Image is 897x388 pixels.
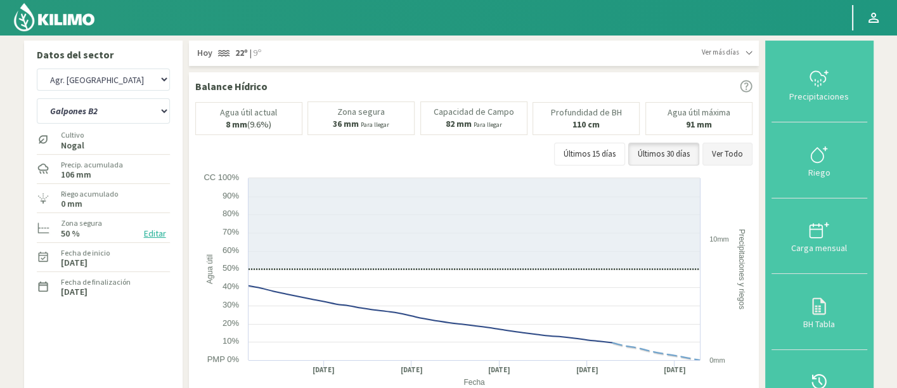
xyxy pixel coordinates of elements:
span: 9º [252,47,261,60]
p: Capacidad de Campo [434,107,514,117]
label: Zona segura [61,217,102,229]
text: 40% [222,281,238,291]
button: Riego [771,122,867,198]
p: Datos del sector [37,47,170,62]
button: Precipitaciones [771,47,867,122]
text: Fecha [463,378,485,387]
button: Carga mensual [771,198,867,274]
b: 110 cm [572,119,600,130]
text: CC 100% [203,172,239,182]
label: Riego acumulado [61,188,118,200]
text: PMP 0% [207,354,239,364]
label: Fecha de finalización [61,276,131,288]
text: 50% [222,263,238,273]
b: 91 mm [686,119,712,130]
label: Cultivo [61,129,84,141]
b: 8 mm [226,119,247,130]
text: 90% [222,191,238,200]
text: 20% [222,318,238,328]
div: Riego [775,168,863,177]
b: 36 mm [333,118,359,129]
text: [DATE] [400,365,422,375]
span: Hoy [195,47,212,60]
small: Para llegar [474,120,502,129]
text: 10% [222,336,238,346]
button: Últimos 30 días [628,143,699,165]
button: Ver Todo [702,143,752,165]
button: Editar [140,226,170,241]
label: 50 % [61,230,80,238]
label: Precip. acumulada [61,159,123,171]
text: [DATE] [313,365,335,375]
span: Ver más días [702,47,739,58]
label: Fecha de inicio [61,247,110,259]
img: Kilimo [13,2,96,32]
text: 10mm [709,235,729,243]
text: 60% [222,245,238,255]
text: [DATE] [488,365,510,375]
b: 82 mm [446,118,472,129]
text: 0mm [709,356,725,364]
p: Agua útil actual [220,108,277,117]
span: | [250,47,252,60]
label: 0 mm [61,200,82,208]
text: [DATE] [576,365,598,375]
p: Balance Hídrico [195,79,268,94]
text: 80% [222,209,238,218]
p: Profundidad de BH [551,108,622,117]
button: BH Tabla [771,274,867,349]
small: Para llegar [361,120,389,129]
strong: 22º [235,47,248,58]
label: [DATE] [61,259,87,267]
p: (9.6%) [226,120,271,129]
label: 106 mm [61,171,91,179]
text: Precipitaciones y riegos [737,229,746,309]
label: Nogal [61,141,84,150]
p: Zona segura [337,107,385,117]
label: [DATE] [61,288,87,296]
div: BH Tabla [775,320,863,328]
text: 30% [222,300,238,309]
div: Carga mensual [775,243,863,252]
button: Últimos 15 días [554,143,625,165]
div: Precipitaciones [775,92,863,101]
text: Agua útil [205,254,214,284]
text: [DATE] [663,365,685,375]
p: Agua útil máxima [668,108,730,117]
text: 70% [222,227,238,236]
